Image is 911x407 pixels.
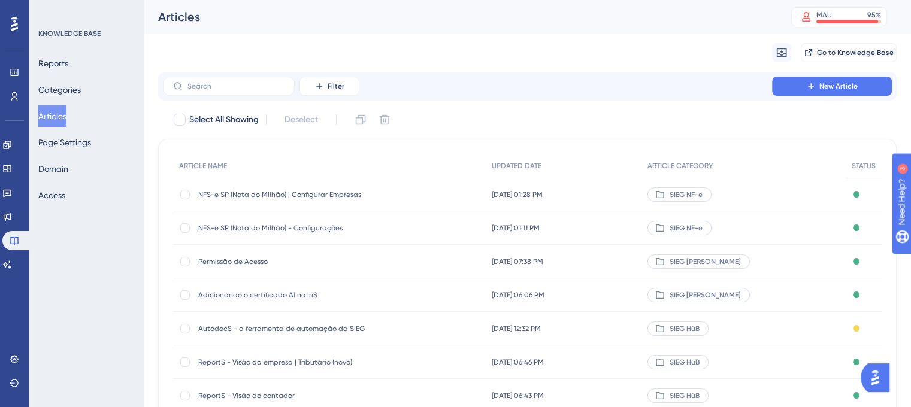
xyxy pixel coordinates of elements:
[38,184,65,206] button: Access
[492,257,543,266] span: [DATE] 07:38 PM
[492,190,543,199] span: [DATE] 01:28 PM
[801,43,897,62] button: Go to Knowledge Base
[670,324,700,333] span: SIEG HüB
[198,357,390,367] span: ReportS - Visão da empresa | Tributário (novo)
[492,324,541,333] span: [DATE] 12:32 PM
[772,77,892,96] button: New Article
[198,290,390,300] span: Adicionando o certificado A1 no IriS
[867,10,881,20] div: 95 %
[38,29,101,38] div: KNOWLEDGE BASE
[492,223,540,233] span: [DATE] 01:11 PM
[299,77,359,96] button: Filter
[38,79,81,101] button: Categories
[198,391,390,400] span: ReportS - Visão do contador
[38,53,68,74] button: Reports
[198,324,390,333] span: AutodocS - a ferramenta de automação da SIEG
[670,257,741,266] span: SIEG [PERSON_NAME]
[83,6,87,16] div: 3
[819,81,858,91] span: New Article
[670,357,700,367] span: SIEG HüB
[852,161,876,171] span: STATUS
[38,132,91,153] button: Page Settings
[492,391,544,400] span: [DATE] 06:43 PM
[198,190,390,199] span: NFS-e SP (Nota do Milhão) | Configurar Empresas
[492,161,541,171] span: UPDATED DATE
[198,223,390,233] span: NFS-e SP (Nota do Milhão) - Configurações
[198,257,390,266] span: Permissão de Acesso
[817,48,894,57] span: Go to Knowledge Base
[274,109,329,130] button: Deselect
[38,158,68,180] button: Domain
[861,360,897,396] iframe: UserGuiding AI Assistant Launcher
[285,113,318,127] span: Deselect
[328,81,344,91] span: Filter
[670,290,741,300] span: SIEG [PERSON_NAME]
[189,113,259,127] span: Select All Showing
[187,82,285,90] input: Search
[179,161,227,171] span: ARTICLE NAME
[38,105,66,127] button: Articles
[647,161,713,171] span: ARTICLE CATEGORY
[670,190,703,199] span: SIEG NF-e
[158,8,761,25] div: Articles
[492,290,544,300] span: [DATE] 06:06 PM
[670,223,703,233] span: SIEG NF-e
[492,357,544,367] span: [DATE] 06:46 PM
[670,391,700,400] span: SIEG HüB
[816,10,832,20] div: MAU
[28,3,75,17] span: Need Help?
